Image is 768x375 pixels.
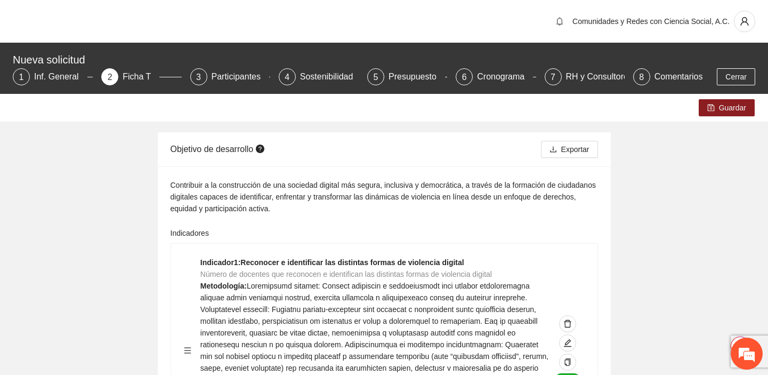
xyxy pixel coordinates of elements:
[560,339,576,347] span: edit
[13,51,749,68] div: Nueva solicitud
[19,73,24,82] span: 1
[101,68,181,85] div: 2Ficha T
[719,102,746,114] span: Guardar
[389,68,445,85] div: Presupuesto
[13,68,93,85] div: 1Inf. General
[279,68,359,85] div: 4Sostenibilidad
[190,68,270,85] div: 3Participantes
[551,73,555,82] span: 7
[541,141,598,158] button: downloadExportar
[456,68,536,85] div: 6Cronograma
[256,145,264,153] span: question-circle
[699,99,755,116] button: saveGuardar
[564,358,571,367] span: copy
[545,68,625,85] div: 7RH y Consultores
[559,315,576,332] button: delete
[559,334,576,352] button: edit
[285,73,289,82] span: 4
[300,68,362,85] div: Sostenibilidad
[171,179,598,214] div: Contribuir a la construcción de una sociedad digital más segura, inclusiva y democrática, a travé...
[462,73,467,82] span: 6
[196,73,201,82] span: 3
[633,68,703,85] div: 8Comentarios
[560,320,576,328] span: delete
[552,17,568,26] span: bell
[184,347,191,354] span: menu
[654,68,703,85] div: Comentarios
[200,282,247,290] strong: Metodología:
[34,68,87,85] div: Inf. General
[561,143,589,155] span: Exportar
[566,68,641,85] div: RH y Consultores
[734,11,755,32] button: user
[374,73,378,82] span: 5
[212,68,270,85] div: Participantes
[367,68,447,85] div: 5Presupuesto
[734,17,755,26] span: user
[200,258,464,267] strong: Indicador 1 : Reconocer e identificar las distintas formas de violencia digital
[549,146,557,154] span: download
[707,104,715,113] span: save
[477,68,533,85] div: Cronograma
[108,73,112,82] span: 2
[559,354,576,371] button: copy
[572,17,730,26] span: Comunidades y Redes con Ciencia Social, A.C.
[123,68,159,85] div: Ficha T
[171,145,267,154] span: Objetivo de desarrollo
[639,73,644,82] span: 8
[725,71,747,83] span: Cerrar
[717,68,755,85] button: Cerrar
[551,13,568,30] button: bell
[200,270,492,278] span: Número de docentes que reconocen e identifican las distintas formas de violencia digital
[171,227,209,239] label: Indicadores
